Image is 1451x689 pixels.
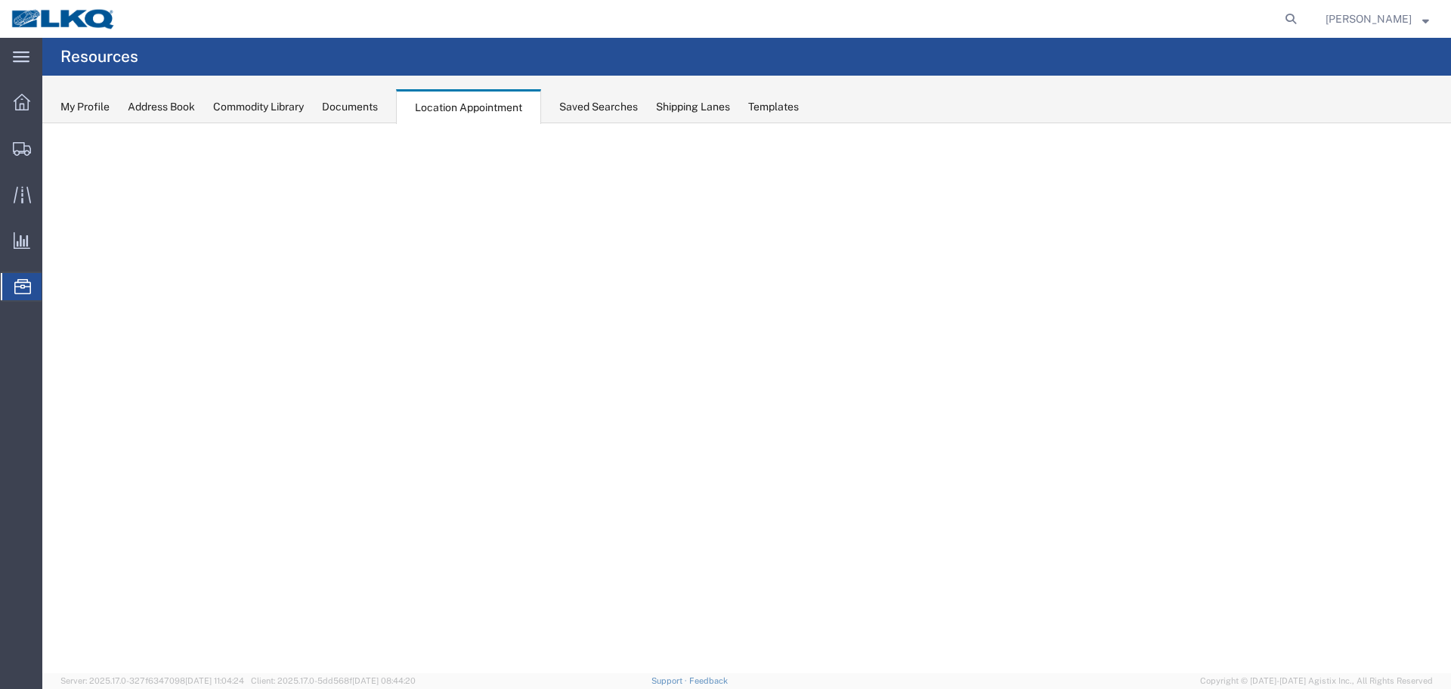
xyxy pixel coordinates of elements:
img: logo [11,8,116,30]
a: Feedback [689,676,728,685]
span: Alfredo Garcia [1326,11,1412,27]
div: Commodity Library [213,99,304,115]
span: Server: 2025.17.0-327f6347098 [60,676,244,685]
div: Address Book [128,99,195,115]
span: [DATE] 08:44:20 [352,676,416,685]
span: Copyright © [DATE]-[DATE] Agistix Inc., All Rights Reserved [1200,675,1433,687]
div: Documents [322,99,378,115]
div: Saved Searches [559,99,638,115]
div: Templates [748,99,799,115]
div: My Profile [60,99,110,115]
span: Client: 2025.17.0-5dd568f [251,676,416,685]
a: Support [651,676,689,685]
div: Location Appointment [396,89,541,124]
span: [DATE] 11:04:24 [185,676,244,685]
h4: Resources [60,38,138,76]
button: [PERSON_NAME] [1325,10,1430,28]
div: Shipping Lanes [656,99,730,115]
iframe: FS Legacy Container [42,123,1451,673]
